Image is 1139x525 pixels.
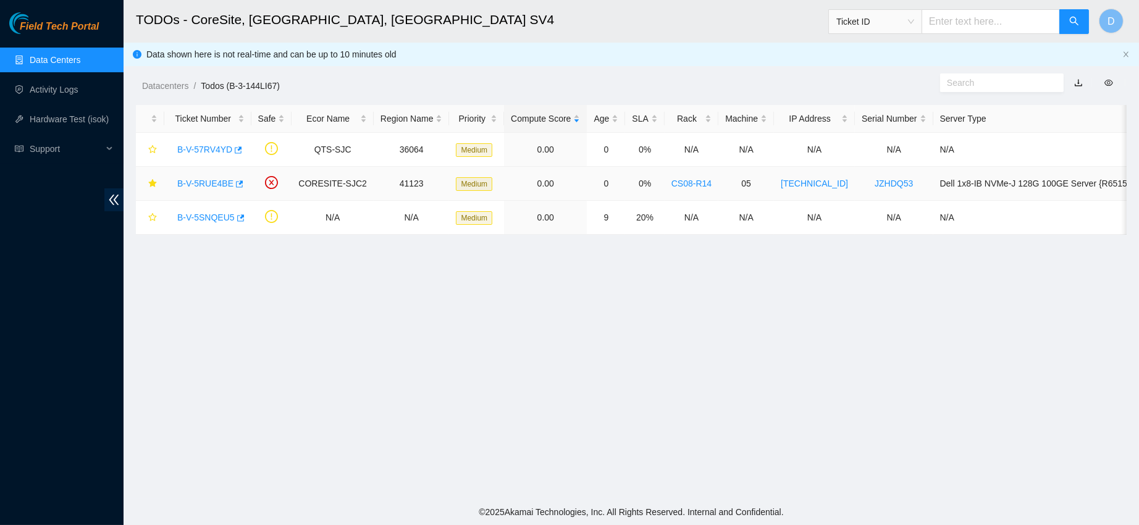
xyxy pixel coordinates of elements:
[855,133,933,167] td: N/A
[201,81,280,91] a: Todos (B-3-144LI67)
[9,22,99,38] a: Akamai TechnologiesField Tech Portal
[1065,73,1092,93] button: download
[718,133,774,167] td: N/A
[143,174,158,193] button: star
[292,201,373,235] td: N/A
[625,167,664,201] td: 0%
[9,12,62,34] img: Akamai Technologies
[1069,16,1079,28] span: search
[30,85,78,94] a: Activity Logs
[177,145,232,154] a: B-V-57RV4YD
[1104,78,1113,87] span: eye
[265,176,278,189] span: close-circle
[15,145,23,153] span: read
[148,145,157,155] span: star
[30,55,80,65] a: Data Centers
[374,167,450,201] td: 41123
[625,201,664,235] td: 20%
[143,140,158,159] button: star
[124,499,1139,525] footer: © 2025 Akamai Technologies, Inc. All Rights Reserved. Internal and Confidential.
[177,178,233,188] a: B-V-5RUE4BE
[671,178,712,188] a: CS08-R14
[292,133,373,167] td: QTS-SJC
[875,178,913,188] a: JZHDQ53
[456,177,492,191] span: Medium
[292,167,373,201] td: CORESITE-SJC2
[665,133,718,167] td: N/A
[718,201,774,235] td: N/A
[855,201,933,235] td: N/A
[30,114,109,124] a: Hardware Test (isok)
[1099,9,1124,33] button: D
[922,9,1060,34] input: Enter text here...
[148,179,157,189] span: star
[374,133,450,167] td: 36064
[587,201,625,235] td: 9
[625,133,664,167] td: 0%
[774,201,855,235] td: N/A
[456,211,492,225] span: Medium
[587,133,625,167] td: 0
[104,188,124,211] span: double-left
[30,136,103,161] span: Support
[665,201,718,235] td: N/A
[20,21,99,33] span: Field Tech Portal
[148,213,157,223] span: star
[1074,78,1083,88] a: download
[504,167,587,201] td: 0.00
[1122,51,1130,59] button: close
[142,81,188,91] a: Datacenters
[265,142,278,155] span: exclamation-circle
[193,81,196,91] span: /
[374,201,450,235] td: N/A
[1122,51,1130,58] span: close
[1107,14,1115,29] span: D
[265,210,278,223] span: exclamation-circle
[504,133,587,167] td: 0.00
[947,76,1047,90] input: Search
[718,167,774,201] td: 05
[836,12,914,31] span: Ticket ID
[774,133,855,167] td: N/A
[1059,9,1089,34] button: search
[587,167,625,201] td: 0
[177,212,235,222] a: B-V-5SNQEU5
[143,208,158,227] button: star
[456,143,492,157] span: Medium
[504,201,587,235] td: 0.00
[781,178,848,188] a: [TECHNICAL_ID]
